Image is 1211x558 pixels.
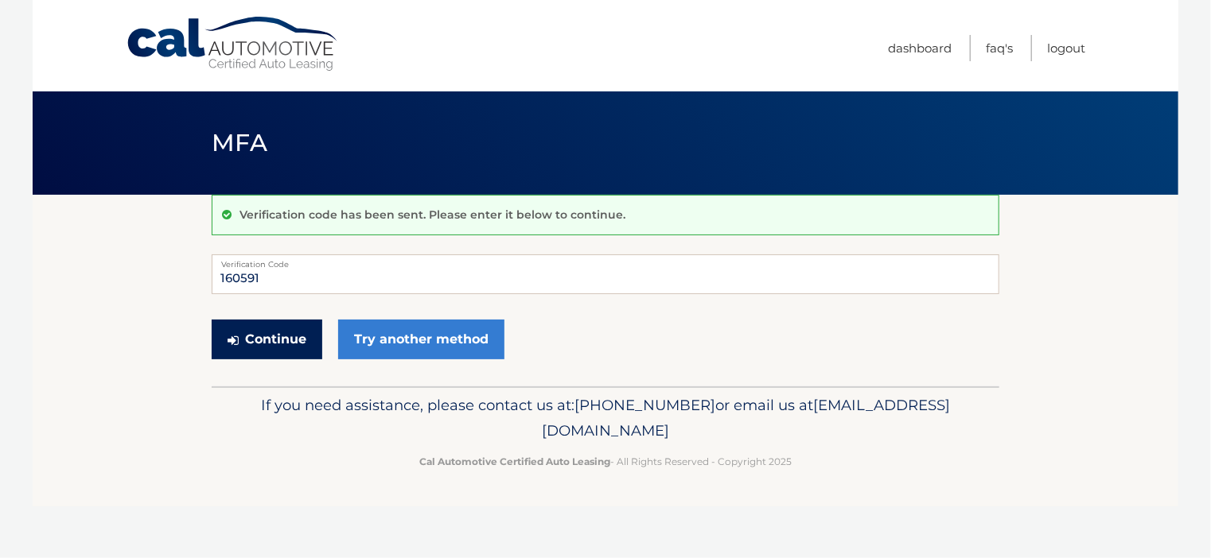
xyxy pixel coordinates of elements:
p: - All Rights Reserved - Copyright 2025 [222,453,989,470]
span: [PHONE_NUMBER] [574,396,715,414]
a: Cal Automotive [126,16,341,72]
p: Verification code has been sent. Please enter it below to continue. [239,207,625,222]
a: Dashboard [888,35,952,61]
strong: Cal Automotive Certified Auto Leasing [419,455,610,467]
a: Try another method [338,320,504,359]
a: Logout [1047,35,1085,61]
span: MFA [212,128,267,157]
input: Verification Code [212,254,999,294]
span: [EMAIL_ADDRESS][DOMAIN_NAME] [542,396,950,440]
p: If you need assistance, please contact us at: or email us at [222,393,989,444]
button: Continue [212,320,322,359]
label: Verification Code [212,254,999,267]
a: FAQ's [986,35,1013,61]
